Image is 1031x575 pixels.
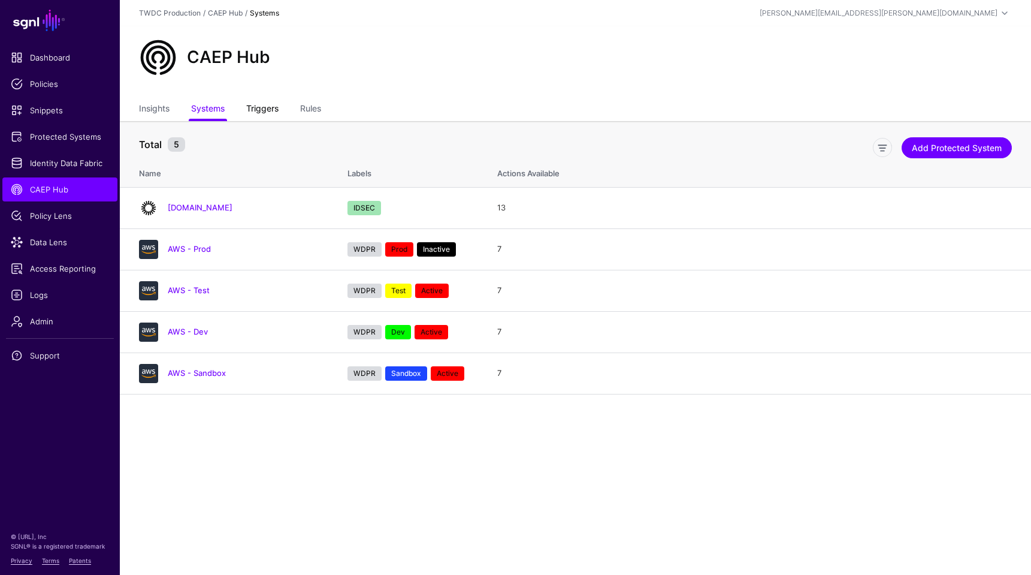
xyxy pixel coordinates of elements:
td: 7 [485,228,1031,270]
strong: Total [139,139,162,150]
span: WDPR [347,284,382,298]
img: svg+xml;base64,PHN2ZyB3aWR0aD0iNjQiIGhlaWdodD0iNjQiIHZpZXdCb3g9IjAgMCA2NCA2NCIgZmlsbD0ibm9uZSIgeG... [139,198,158,218]
a: Rules [300,98,321,121]
p: SGNL® is a registered trademark [11,541,109,551]
img: svg+xml;base64,PHN2ZyB3aWR0aD0iNjQiIGhlaWdodD0iNjQiIHZpZXdCb3g9IjAgMCA2NCA2NCIgZmlsbD0ibm9uZSIgeG... [139,281,158,300]
th: Name [120,156,335,187]
span: Dashboard [11,52,109,64]
div: [PERSON_NAME][EMAIL_ADDRESS][PERSON_NAME][DOMAIN_NAME] [760,8,997,19]
a: AWS - Test [168,285,210,295]
a: Admin [2,309,117,333]
span: Test [385,284,412,298]
span: Active [415,284,449,298]
a: Policies [2,72,117,96]
a: Add Protected System [902,137,1012,158]
a: Identity Data Fabric [2,151,117,175]
a: Insights [139,98,170,121]
a: Data Lens [2,230,117,254]
img: svg+xml;base64,PHN2ZyB3aWR0aD0iNjQiIGhlaWdodD0iNjQiIHZpZXdCb3g9IjAgMCA2NCA2NCIgZmlsbD0ibm9uZSIgeG... [139,364,158,383]
h2: CAEP Hub [187,47,270,68]
a: AWS - Prod [168,244,211,254]
td: 7 [485,311,1031,353]
td: 7 [485,270,1031,311]
td: 7 [485,353,1031,394]
span: WDPR [347,242,382,257]
th: Labels [335,156,485,187]
a: [DOMAIN_NAME] [168,203,232,212]
span: Active [431,366,464,381]
span: Logs [11,289,109,301]
a: SGNL [7,7,113,34]
img: svg+xml;base64,PHN2ZyB3aWR0aD0iNjQiIGhlaWdodD0iNjQiIHZpZXdCb3g9IjAgMCA2NCA2NCIgZmlsbD0ibm9uZSIgeG... [139,240,158,259]
span: Snippets [11,104,109,116]
a: Access Reporting [2,257,117,281]
a: CAEP Hub [2,177,117,201]
span: Support [11,350,109,362]
a: TWDC Production [139,8,201,17]
img: svg+xml;base64,PHN2ZyB3aWR0aD0iNjQiIGhlaWdodD0iNjQiIHZpZXdCb3g9IjAgMCA2NCA2NCIgZmlsbD0ibm9uZSIgeG... [139,323,158,342]
span: WDPR [347,325,382,339]
a: CAEP Hub [208,8,243,17]
a: Patents [69,557,91,564]
a: Dashboard [2,46,117,70]
span: Active [415,325,448,339]
a: AWS - Sandbox [168,368,226,378]
a: Logs [2,283,117,307]
span: Inactive [417,242,456,257]
span: Dev [385,325,411,339]
p: © [URL], Inc [11,532,109,541]
a: Snippets [2,98,117,122]
span: WDPR [347,366,382,381]
div: / [201,8,208,19]
div: / [243,8,250,19]
span: Data Lens [11,236,109,248]
span: Identity Data Fabric [11,157,109,169]
span: Prod [385,242,413,257]
span: CAEP Hub [11,183,109,195]
td: 13 [485,187,1031,228]
th: Actions Available [485,156,1031,187]
span: Protected Systems [11,131,109,143]
a: Triggers [246,98,279,121]
a: Terms [42,557,59,564]
span: Policies [11,78,109,90]
span: IDSEC [347,201,381,215]
a: Privacy [11,557,32,564]
span: Sandbox [385,366,427,381]
span: Policy Lens [11,210,109,222]
a: Policy Lens [2,204,117,228]
span: Access Reporting [11,263,109,275]
strong: Systems [250,8,279,17]
span: Admin [11,315,109,327]
a: Systems [191,98,225,121]
small: 5 [168,137,185,152]
a: Protected Systems [2,125,117,149]
a: AWS - Dev [168,327,208,336]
